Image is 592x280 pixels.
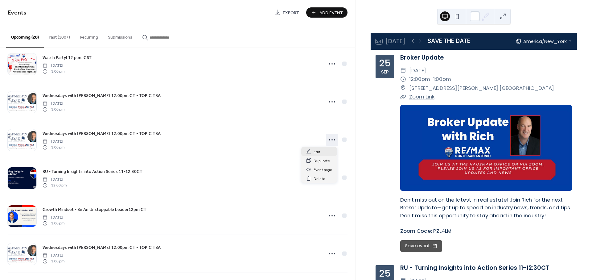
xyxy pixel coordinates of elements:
span: Watch Party! 12 p.m. CST [43,55,92,61]
span: [STREET_ADDRESS][PERSON_NAME] [GEOGRAPHIC_DATA] [409,84,554,93]
span: Edit [314,149,320,155]
a: Growth Mindset - Be An Unstoppable Leader12pm CT [43,206,146,213]
a: Broker Update [400,53,444,62]
button: Add Event [306,7,347,18]
div: Sep [381,69,389,74]
span: Add Event [319,10,343,16]
a: Wednesdays with [PERSON_NAME] 12:00pm CT - TOPIC TBA [43,130,161,137]
span: [DATE] [43,101,64,107]
span: - [430,75,433,84]
span: 1:00 pm [43,69,64,74]
span: 12:00 pm [43,182,67,188]
button: Recurring [75,25,103,47]
span: [DATE] [43,139,64,144]
a: Wednesdays with [PERSON_NAME] 12:00pm CT - TOPIC TBA [43,244,161,251]
a: RU - Turning Insights into Action Series 11-12:30CT [400,264,549,272]
span: Wednesdays with [PERSON_NAME] 12:00pm CT - TOPIC TBA [43,93,161,99]
span: [DATE] [43,63,64,69]
span: [DATE] [43,215,64,220]
span: America/New_York [523,39,567,44]
a: Watch Party! 12 p.m. CST [43,54,92,61]
div: 25 [379,59,391,68]
span: 12:00pm [409,75,430,84]
a: Export [269,7,304,18]
div: ​ [400,66,406,75]
div: 25 [379,269,391,278]
span: [DATE] [43,177,67,182]
div: ​ [400,84,406,93]
span: [DATE] [409,66,426,75]
span: 1:00 pm [43,107,64,112]
span: 1:00 pm [43,258,64,264]
span: Duplicate [314,158,330,164]
a: RU - Turning Insights into Action Series 11-12:30CT [43,168,142,175]
a: Wednesdays with [PERSON_NAME] 12:00pm CT - TOPIC TBA [43,92,161,99]
span: 1:00 pm [43,144,64,150]
span: [DATE] [43,253,64,258]
button: Submissions [103,25,137,47]
a: Zoom Link [409,93,434,100]
div: Don’t miss out on the latest in real estate! Join Rich for the next Broker Update—get up to speed... [400,196,572,235]
span: 1:00 pm [43,220,64,226]
div: ​ [400,75,406,84]
span: Export [283,10,299,16]
span: Event page [314,167,332,173]
button: Upcoming (20) [6,25,44,48]
span: Events [8,7,27,19]
button: Past (100+) [44,25,75,47]
div: ​ [400,92,406,101]
span: Delete [314,176,325,182]
div: SAVE THE DATE [428,37,470,46]
button: Save event [400,240,442,252]
span: 1:00pm [433,75,451,84]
